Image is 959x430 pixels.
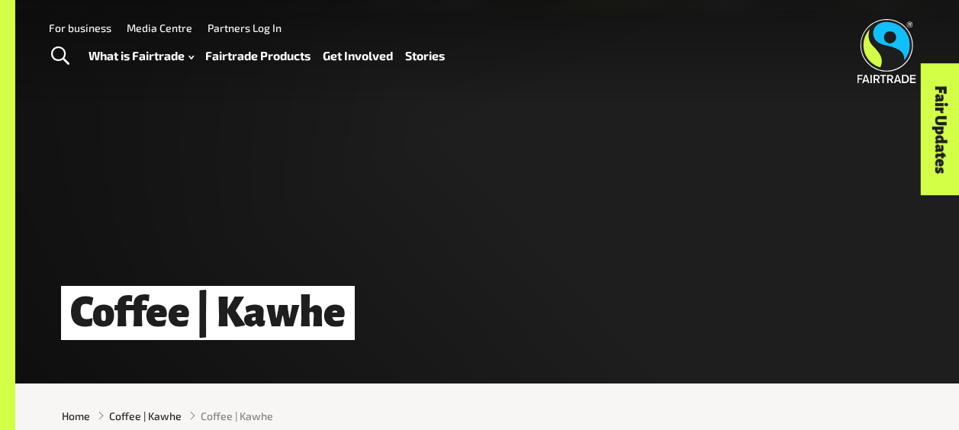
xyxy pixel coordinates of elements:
a: Toggle Search [41,37,79,75]
a: Fairtrade Products [205,45,311,66]
a: Get Involved [323,45,393,66]
a: Partners Log In [208,21,282,34]
a: Media Centre [127,21,192,34]
a: Coffee | Kawhe [109,408,182,424]
img: Fairtrade Australia New Zealand logo [858,19,916,83]
span: Coffee | Kawhe [201,408,273,424]
a: What is Fairtrade [88,45,194,66]
a: For business [49,21,111,34]
h1: Coffee | Kawhe [61,286,355,340]
a: Stories [405,45,445,66]
a: Home [62,408,90,424]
